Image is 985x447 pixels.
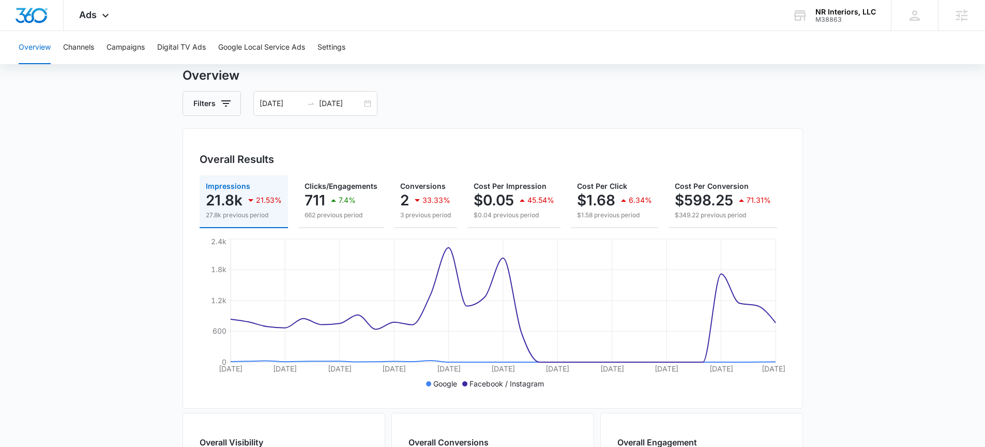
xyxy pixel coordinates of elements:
[474,182,547,190] span: Cost Per Impression
[400,211,451,220] p: 3 previous period
[527,197,554,204] p: 45.54%
[307,99,315,108] span: swap-right
[319,98,362,109] input: End date
[675,192,733,208] p: $598.25
[545,364,569,373] tspan: [DATE]
[709,364,733,373] tspan: [DATE]
[433,378,457,389] p: Google
[761,364,785,373] tspan: [DATE]
[327,364,351,373] tspan: [DATE]
[157,31,206,64] button: Digital TV Ads
[577,182,627,190] span: Cost Per Click
[474,211,554,220] p: $0.04 previous period
[629,197,652,204] p: 6.34%
[206,211,282,220] p: 27.8k previous period
[655,364,678,373] tspan: [DATE]
[815,8,876,16] div: account name
[469,378,544,389] p: Facebook / Instagram
[436,364,460,373] tspan: [DATE]
[339,197,356,204] p: 7.4%
[107,31,145,64] button: Campaigns
[211,296,226,305] tspan: 1.2k
[815,16,876,23] div: account id
[400,182,446,190] span: Conversions
[19,31,51,64] button: Overview
[256,197,282,204] p: 21.53%
[305,192,325,208] p: 711
[400,192,409,208] p: 2
[79,9,97,20] span: Ads
[273,364,297,373] tspan: [DATE]
[183,66,803,85] h3: Overview
[219,364,243,373] tspan: [DATE]
[260,98,302,109] input: Start date
[211,237,226,246] tspan: 2.4k
[577,192,615,208] p: $1.68
[305,182,377,190] span: Clicks/Engagements
[307,99,315,108] span: to
[211,265,226,274] tspan: 1.8k
[183,91,241,116] button: Filters
[206,192,243,208] p: 21.8k
[63,31,94,64] button: Channels
[206,182,250,190] span: Impressions
[382,364,406,373] tspan: [DATE]
[200,152,274,167] h3: Overall Results
[422,197,450,204] p: 33.33%
[747,197,771,204] p: 71.31%
[218,31,305,64] button: Google Local Service Ads
[474,192,514,208] p: $0.05
[600,364,624,373] tspan: [DATE]
[675,211,771,220] p: $349.22 previous period
[222,357,226,366] tspan: 0
[317,31,345,64] button: Settings
[213,326,226,335] tspan: 600
[675,182,749,190] span: Cost Per Conversion
[491,364,515,373] tspan: [DATE]
[577,211,652,220] p: $1.58 previous period
[305,211,377,220] p: 662 previous period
